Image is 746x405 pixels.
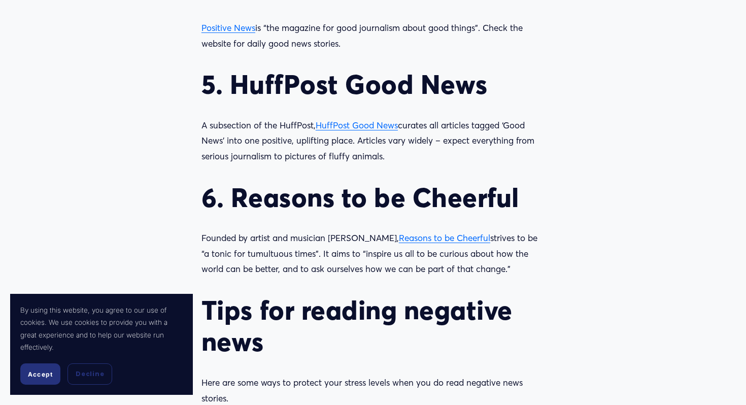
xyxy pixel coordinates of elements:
[201,230,545,277] p: Founded by artist and musician [PERSON_NAME], strives to be “a tonic for tumultuous times”. It ai...
[76,369,104,379] span: Decline
[316,120,398,130] a: HuffPost Good News
[10,294,193,395] section: Cookie banner
[20,304,183,353] p: By using this website, you agree to our use of cookies. We use cookies to provide you with a grea...
[399,232,490,243] a: Reasons to be Cheerful
[201,69,545,100] h2: 5. HuffPost Good News
[201,118,545,164] p: A subsection of the HuffPost, curates all articles tagged ‘Good News’ into one positive, upliftin...
[201,294,545,358] h2: Tips for reading negative news
[201,22,255,33] a: Positive News
[201,182,545,214] h2: 6. Reasons to be Cheerful
[67,363,112,385] button: Decline
[28,370,53,378] span: Accept
[201,20,545,51] p: is “the magazine for good journalism about good things”. Check the website for daily good news st...
[20,363,60,385] button: Accept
